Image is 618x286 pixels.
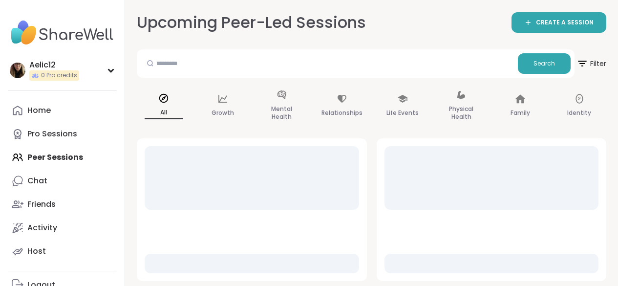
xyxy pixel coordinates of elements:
[41,71,77,80] span: 0 Pro credits
[27,246,46,257] div: Host
[511,107,530,119] p: Family
[442,103,481,123] p: Physical Health
[212,107,234,119] p: Growth
[511,12,606,33] a: CREATE A SESSION
[576,49,606,78] button: Filter
[518,53,571,74] button: Search
[8,193,117,216] a: Friends
[386,107,419,119] p: Life Events
[8,240,117,263] a: Host
[8,122,117,146] a: Pro Sessions
[29,60,79,70] div: Aelic12
[533,59,555,68] span: Search
[137,12,366,34] h2: Upcoming Peer-Led Sessions
[27,199,56,210] div: Friends
[27,222,57,233] div: Activity
[576,52,606,75] span: Filter
[536,19,594,27] span: CREATE A SESSION
[27,176,47,186] div: Chat
[8,169,117,193] a: Chat
[8,16,117,50] img: ShareWell Nav Logo
[145,107,183,119] p: All
[8,216,117,240] a: Activity
[27,129,77,139] div: Pro Sessions
[262,103,301,123] p: Mental Health
[8,99,117,122] a: Home
[27,105,51,116] div: Home
[10,63,25,78] img: Aelic12
[567,107,591,119] p: Identity
[321,107,362,119] p: Relationships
